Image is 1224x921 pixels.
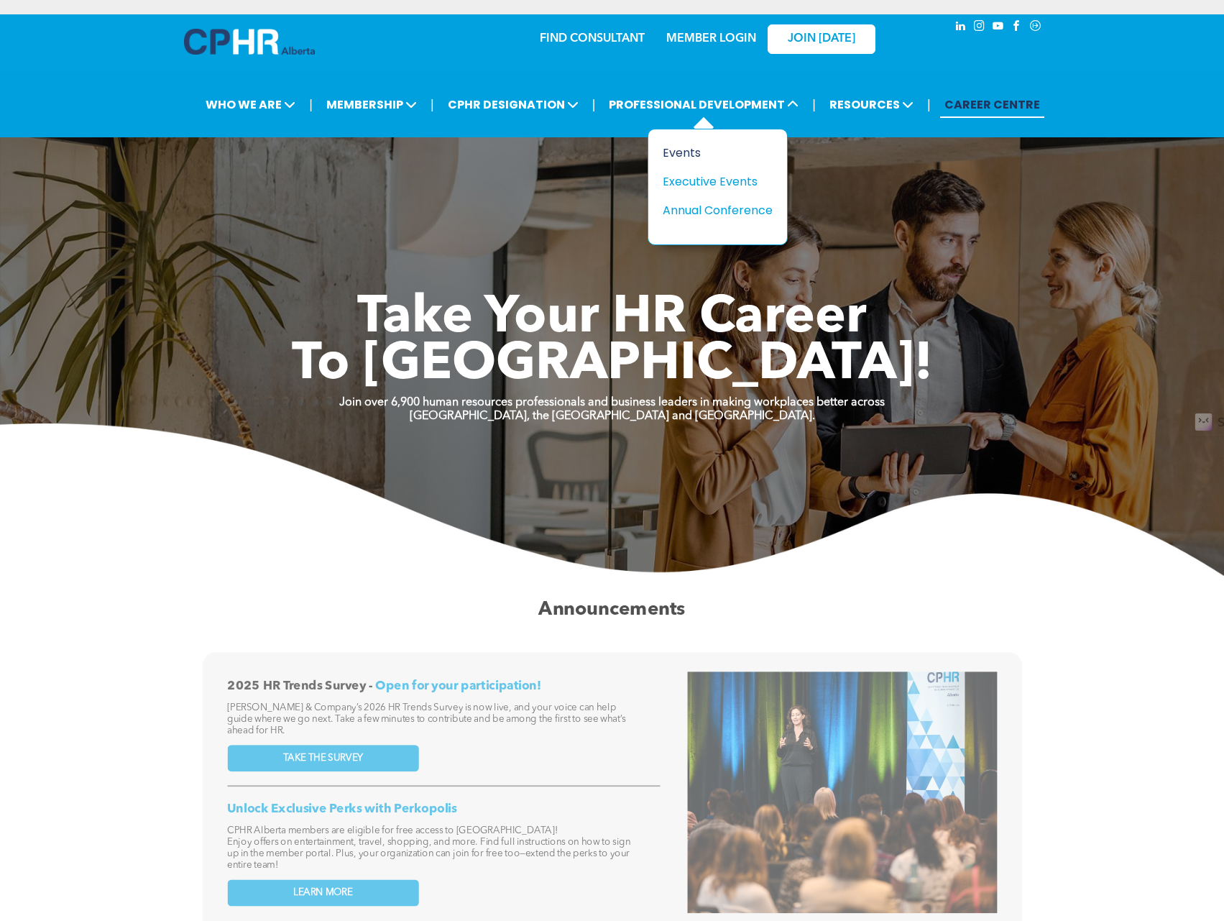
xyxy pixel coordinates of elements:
span: JOIN [DATE] [788,32,855,46]
a: CAREER CENTRE [940,91,1044,118]
a: MEMBER LOGIN [666,33,756,45]
li: | [592,90,596,119]
a: Annual Conference [663,201,773,219]
span: 2025 HR Trends Survey - [227,680,373,692]
span: LEARN MORE [293,887,353,899]
li: | [927,90,931,119]
span: RESOURCES [825,91,918,118]
span: [PERSON_NAME] & Company’s 2026 HR Trends Survey is now live, and your voice can help guide where ... [227,703,625,736]
div: Annual Conference [663,201,762,219]
span: Unlock Exclusive Perks with Perkopolis [227,803,457,815]
a: Executive Events [663,173,773,191]
span: WHO WE ARE [201,91,300,118]
span: To [GEOGRAPHIC_DATA]! [292,339,933,391]
span: Announcements [538,601,685,620]
a: JOIN [DATE] [768,24,875,54]
strong: [GEOGRAPHIC_DATA], the [GEOGRAPHIC_DATA] and [GEOGRAPHIC_DATA]. [410,411,815,422]
a: FIND CONSULTANT [540,33,645,45]
strong: Join over 6,900 human resources professionals and business leaders in making workplaces better ac... [339,397,885,408]
span: TAKE THE SURVEY [283,753,363,764]
a: linkedin [953,18,969,37]
li: | [812,90,816,119]
span: Take Your HR Career [357,293,867,344]
a: youtube [990,18,1006,37]
span: PROFESSIONAL DEVELOPMENT [604,91,803,118]
a: facebook [1009,18,1025,37]
span: CPHR Alberta members are eligible for free access to [GEOGRAPHIC_DATA]! [227,826,558,835]
span: CPHR DESIGNATION [443,91,583,118]
a: TAKE THE SURVEY [227,746,418,772]
a: Events [663,144,773,162]
span: MEMBERSHIP [322,91,421,118]
a: Social network [1028,18,1044,37]
a: LEARN MORE [227,880,418,907]
li: | [309,90,313,119]
div: Executive Events [663,173,762,191]
span: Enjoy offers on entertainment, travel, shopping, and more. Find full instructions on how to sign ... [227,838,630,871]
span: Open for your participation! [375,680,540,692]
li: | [431,90,434,119]
img: A blue and white logo for cp alberta [184,29,315,55]
div: Events [663,144,762,162]
a: instagram [972,18,988,37]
